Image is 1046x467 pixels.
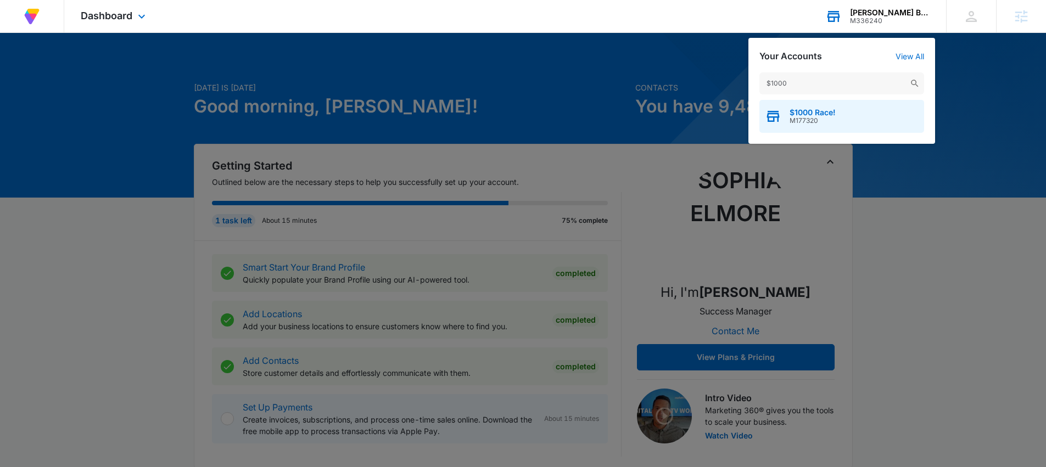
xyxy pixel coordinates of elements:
span: M177320 [790,117,836,125]
span: Dashboard [81,10,132,21]
h2: Your Accounts [759,51,822,61]
img: Volusion [22,7,42,26]
a: View All [896,52,924,61]
div: account name [850,8,930,17]
button: $1000 Race!M177320 [759,100,924,133]
input: Search Accounts [759,72,924,94]
span: $1000 Race! [790,108,836,117]
div: account id [850,17,930,25]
